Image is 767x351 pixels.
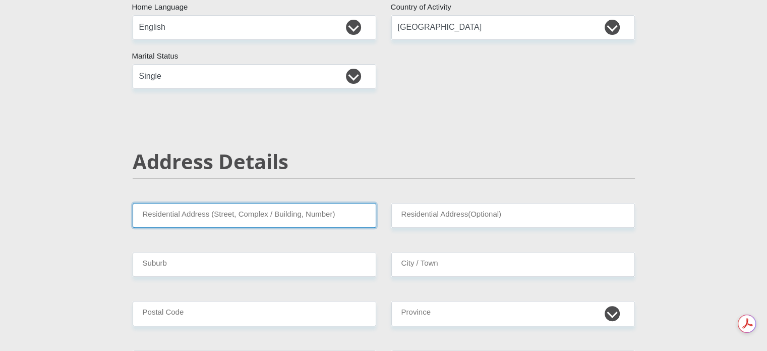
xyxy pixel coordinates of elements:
[133,252,376,277] input: Suburb
[133,149,635,174] h2: Address Details
[133,301,376,326] input: Postal Code
[133,203,376,228] input: Valid residential address
[391,301,635,326] select: Please Select a Province
[391,203,635,228] input: Address line 2 (Optional)
[391,252,635,277] input: City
